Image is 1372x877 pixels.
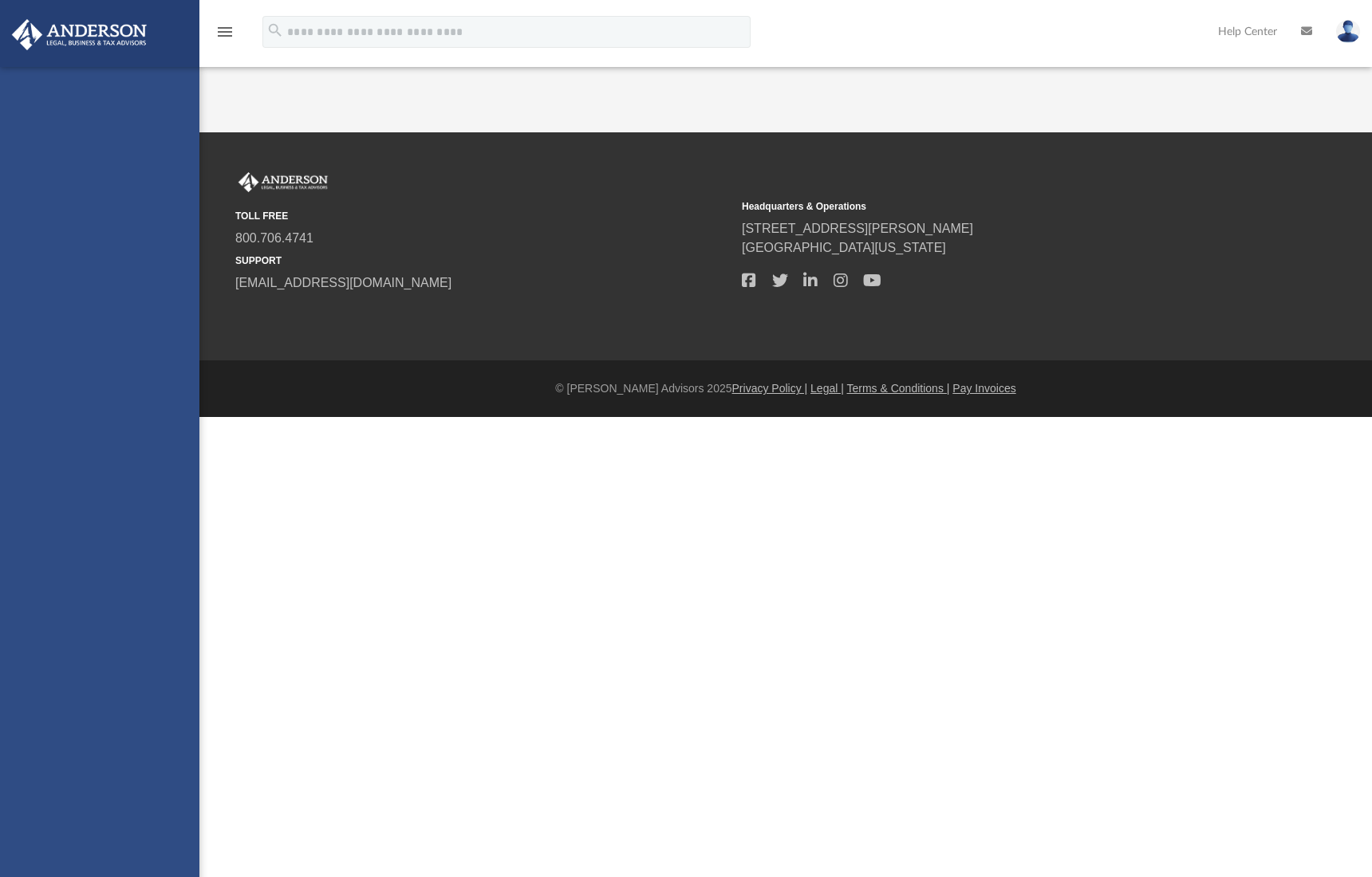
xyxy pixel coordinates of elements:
[952,382,1015,395] a: Pay Invoices
[1336,20,1360,43] img: User Pic
[235,209,731,223] small: TOLL FREE
[215,22,235,41] i: menu
[235,276,451,289] a: [EMAIL_ADDRESS][DOMAIN_NAME]
[742,241,946,254] a: [GEOGRAPHIC_DATA][US_STATE]
[199,380,1372,397] div: © [PERSON_NAME] Advisors 2025
[847,382,950,395] a: Terms & Conditions |
[235,172,331,193] img: Anderson Advisors Platinum Portal
[235,254,731,268] small: SUPPORT
[742,199,1237,214] small: Headquarters & Operations
[266,22,284,39] i: search
[810,382,844,395] a: Legal |
[7,19,152,50] img: Anderson Advisors Platinum Portal
[732,382,808,395] a: Privacy Policy |
[215,30,235,41] a: menu
[235,231,313,245] a: 800.706.4741
[742,222,973,235] a: [STREET_ADDRESS][PERSON_NAME]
